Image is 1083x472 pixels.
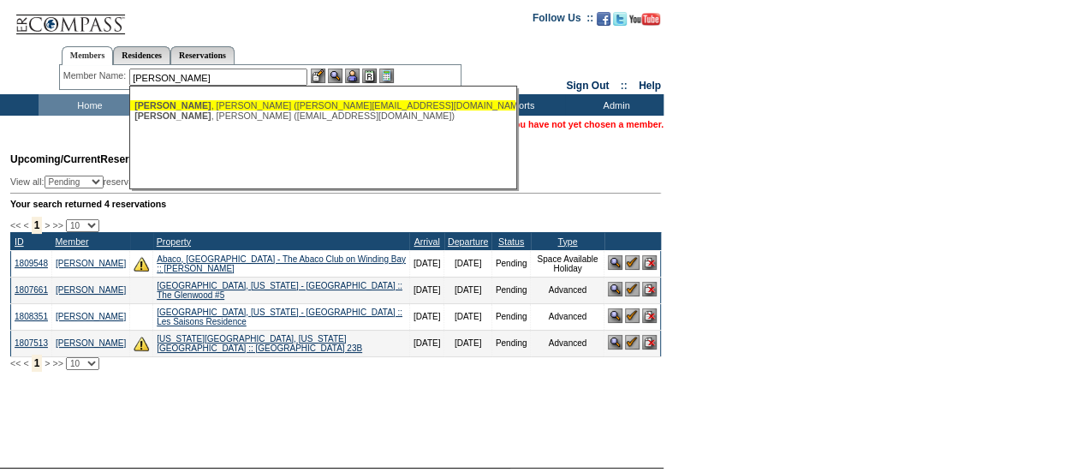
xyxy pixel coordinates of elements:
td: [DATE] [444,250,491,277]
img: There are insufficient days and/or tokens to cover this reservation [134,336,149,351]
td: Advanced [531,277,604,303]
span: >> [52,358,62,368]
img: Cancel Reservation [642,335,657,350]
img: Confirm Reservation [625,282,640,296]
td: [DATE] [409,250,443,277]
img: Cancel Reservation [642,282,657,296]
span: << [10,220,21,230]
span: > [45,358,50,368]
td: Admin [565,94,663,116]
img: Subscribe to our YouTube Channel [629,13,660,26]
img: b_edit.gif [311,69,325,83]
a: [PERSON_NAME] [56,312,126,321]
a: ID [15,236,24,247]
img: Cancel Reservation [642,308,657,323]
img: View [328,69,342,83]
a: Arrival [414,236,440,247]
img: b_calculator.gif [379,69,394,83]
a: [GEOGRAPHIC_DATA], [US_STATE] - [GEOGRAPHIC_DATA] :: The Glenwood #5 [157,281,402,300]
a: [PERSON_NAME] [56,338,126,348]
td: Follow Us :: [533,10,593,31]
td: [DATE] [409,277,443,303]
a: [PERSON_NAME] [56,259,126,268]
span: You have not yet chosen a member. [509,119,663,129]
a: Sign Out [566,80,609,92]
a: [PERSON_NAME] [56,285,126,295]
a: [GEOGRAPHIC_DATA], [US_STATE] - [GEOGRAPHIC_DATA] :: Les Saisons Residence [157,308,402,326]
td: [DATE] [444,277,491,303]
span: [PERSON_NAME] [134,111,211,121]
a: Member [55,236,88,247]
span: << [10,358,21,368]
a: Departure [448,236,488,247]
td: Pending [491,277,531,303]
span: Reservations [10,153,165,165]
span: > [45,220,50,230]
a: Become our fan on Facebook [597,17,610,27]
div: , [PERSON_NAME] ([PERSON_NAME][EMAIL_ADDRESS][DOMAIN_NAME]) [134,100,511,111]
td: Advanced [531,330,604,356]
div: , [PERSON_NAME] ([EMAIL_ADDRESS][DOMAIN_NAME]) [134,111,511,121]
img: View Reservation [608,335,622,350]
td: [DATE] [409,330,443,356]
span: 1 [32,217,43,234]
a: Type [557,236,577,247]
img: Confirm Reservation [625,335,640,350]
img: Confirm Reservation [625,308,640,323]
td: Pending [491,330,531,356]
td: Home [39,94,137,116]
span: >> [52,220,62,230]
a: 1807513 [15,338,48,348]
span: :: [621,80,628,92]
td: [DATE] [444,330,491,356]
img: View Reservation [608,308,622,323]
a: 1809548 [15,259,48,268]
td: Advanced [531,303,604,330]
img: View Reservation [608,255,622,270]
td: [DATE] [409,303,443,330]
a: Subscribe to our YouTube Channel [629,17,660,27]
img: Impersonate [345,69,360,83]
td: Space Available Holiday [531,250,604,277]
div: Member Name: [63,69,129,83]
td: Pending [491,303,531,330]
a: Status [498,236,524,247]
a: Reservations [170,46,235,64]
td: [DATE] [444,303,491,330]
a: Residences [113,46,170,64]
a: 1808351 [15,312,48,321]
span: 1 [32,355,43,372]
a: Abaco, [GEOGRAPHIC_DATA] - The Abaco Club on Winding Bay :: [PERSON_NAME] [157,254,406,273]
span: < [23,358,28,368]
td: Pending [491,250,531,277]
img: View Reservation [608,282,622,296]
a: Help [639,80,661,92]
a: 1807661 [15,285,48,295]
a: Members [62,46,114,65]
img: Reservations [362,69,377,83]
a: Follow us on Twitter [613,17,627,27]
a: [US_STATE][GEOGRAPHIC_DATA], [US_STATE][GEOGRAPHIC_DATA] :: [GEOGRAPHIC_DATA] 23B [157,334,362,353]
div: View all: reservations owned by: [10,176,435,188]
img: Follow us on Twitter [613,12,627,26]
img: Cancel Reservation [642,255,657,270]
span: Upcoming/Current [10,153,100,165]
div: Your search returned 4 reservations [10,199,661,209]
img: Confirm Reservation [625,255,640,270]
span: < [23,220,28,230]
img: There are insufficient days and/or tokens to cover this reservation [134,256,149,272]
img: Become our fan on Facebook [597,12,610,26]
span: [PERSON_NAME] [134,100,211,111]
a: Property [157,236,191,247]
